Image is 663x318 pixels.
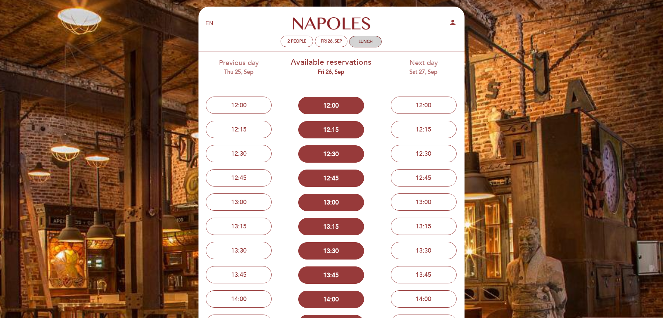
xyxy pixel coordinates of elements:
[206,169,272,187] button: 12:45
[198,68,280,76] div: Thu 25, Sep
[391,266,457,283] button: 13:45
[206,242,272,259] button: 13:30
[449,18,457,27] i: person
[206,97,272,114] button: 12:00
[298,170,364,187] button: 12:45
[391,218,457,235] button: 13:15
[206,290,272,308] button: 14:00
[206,121,272,138] button: 12:15
[298,218,364,235] button: 13:15
[391,145,457,162] button: 12:30
[382,58,465,76] div: Next day
[298,242,364,260] button: 13:30
[298,194,364,211] button: 13:00
[391,290,457,308] button: 14:00
[321,39,342,44] div: Fri 26, Sep
[288,39,306,44] span: 2 people
[391,121,457,138] button: 12:15
[391,97,457,114] button: 12:00
[391,242,457,259] button: 13:30
[198,58,280,76] div: Previous day
[298,121,364,138] button: 12:15
[288,14,374,33] a: [PERSON_NAME]
[298,97,364,114] button: 12:00
[206,145,272,162] button: 12:30
[359,39,373,44] div: Lunch
[206,218,272,235] button: 13:15
[298,266,364,284] button: 13:45
[290,68,372,76] div: Fri 26, Sep
[449,18,457,29] button: person
[206,193,272,211] button: 13:00
[391,193,457,211] button: 13:00
[298,145,364,163] button: 12:30
[290,57,372,76] div: Available reservations
[382,68,465,76] div: Sat 27, Sep
[298,291,364,308] button: 14:00
[206,266,272,283] button: 13:45
[391,169,457,187] button: 12:45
